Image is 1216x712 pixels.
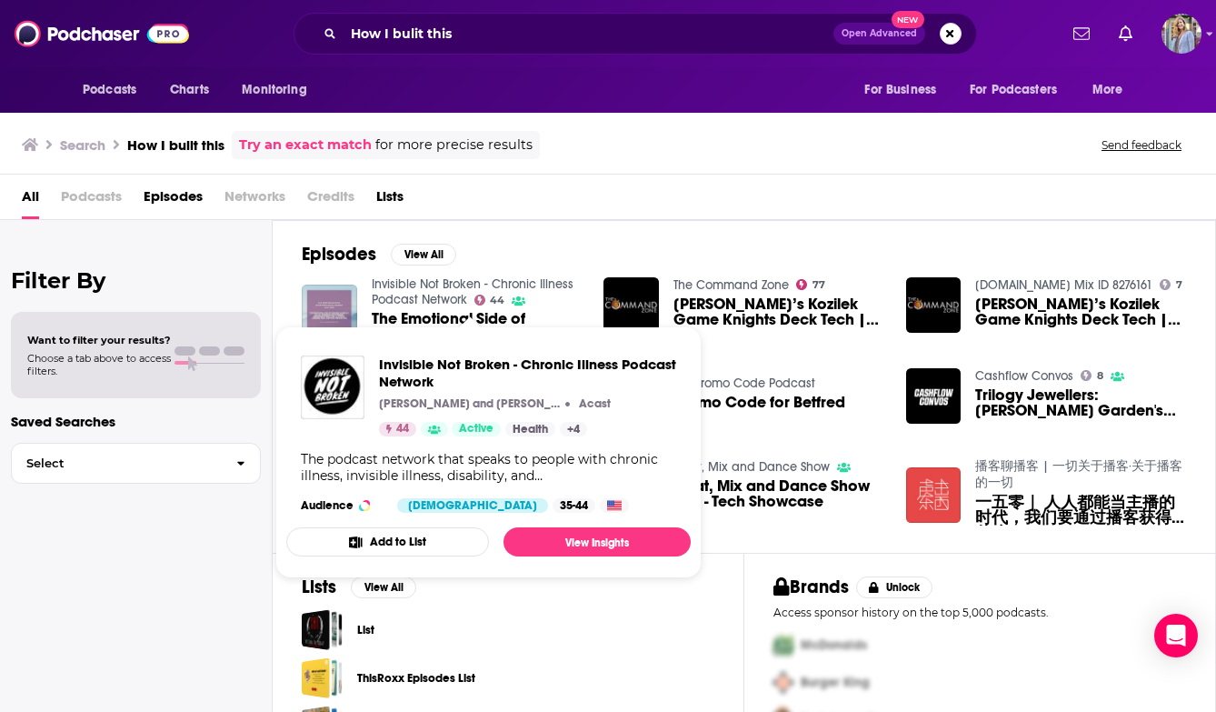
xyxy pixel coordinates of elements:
a: Chat, Mix and Dance Show [673,459,830,475]
a: +4 [560,422,587,436]
a: ThisRoxx Episodes List [357,668,475,688]
a: 播客聊播客 | 一切关于播客·关于播客的一切 [975,458,1182,490]
a: View Insights [503,527,691,557]
button: open menu [958,73,1083,107]
span: [PERSON_NAME]’s Kozilek Game Knights Deck Tech | #259 [975,296,1186,327]
span: Burger King [801,675,870,690]
button: Show profile menu [1161,14,1201,54]
a: 8 [1081,370,1103,381]
a: Lists [376,182,404,219]
a: Active [452,422,501,436]
span: More [1092,77,1123,103]
span: New [892,11,924,28]
div: Open Intercom Messenger [1154,614,1198,657]
span: Charts [170,77,209,103]
a: Trilogy Jewellers: Hatton Garden's MOST Exclusive Watch Collection! [975,387,1186,418]
a: The Command Zone [673,277,789,293]
a: 一五零｜ 人人都能当主播的时代，我们要通过播客获得什么？ [906,467,962,523]
img: Second Pro Logo [766,664,801,701]
button: Select [11,443,261,484]
img: First Pro Logo [766,627,801,664]
a: Ashlen’s Kozilek Game Knights Deck Tech | #259 [906,277,962,333]
div: [DEMOGRAPHIC_DATA] [397,498,548,513]
span: McDonalds [801,637,867,653]
button: open menu [229,73,330,107]
a: 77 [796,279,825,290]
a: 44 [474,295,505,306]
img: Trilogy Jewellers: Hatton Garden's MOST Exclusive Watch Collection! [906,368,962,424]
button: Send feedback [1096,137,1187,153]
button: Add to List [286,527,489,557]
h2: Filter By [11,267,261,294]
a: Show notifications dropdown [1111,18,1140,49]
span: 8 [1097,372,1103,380]
button: View All [391,244,456,266]
h3: How I bulit this [127,136,224,154]
a: Try an exact match [239,135,372,155]
span: Credits [307,182,354,219]
img: Podchaser - Follow, Share and Rate Podcasts [15,16,189,51]
button: open menu [1080,73,1146,107]
span: 44 [396,420,409,438]
p: Access sponsor history on the top 5,000 podcasts. [773,606,1186,619]
h2: Episodes [302,243,376,266]
a: 44 [379,422,416,436]
input: Search podcasts, credits, & more... [344,19,833,48]
span: Choose a tab above to access filters. [27,352,171,377]
span: Podcasts [61,182,122,219]
img: Ashlen’s Kozilek Game Knights Deck Tech | #259 [603,277,659,333]
a: List [357,620,374,640]
button: open menu [852,73,959,107]
span: For Podcasters [970,77,1057,103]
h2: Brands [773,576,849,598]
img: The Emotional Side of Chronic Illness a Therapists Perspective: Eva from WellaCopia Interviews Jo... [302,285,357,340]
a: All [22,182,39,219]
span: The Emotional Side of Chronic Illness a Therapists Perspective: [PERSON_NAME] from WellaCopia Int... [372,311,583,342]
span: 44 [490,296,504,305]
a: EpisodesView All [302,243,456,266]
a: Invisible Not Broken - Chronic Illness Podcast Network [379,356,676,390]
img: User Profile [1161,14,1201,54]
a: List [302,609,343,650]
a: Bet Promo Code Podcast [673,376,815,391]
h3: Search [60,136,105,154]
div: Search podcasts, credits, & more... [294,13,977,55]
button: Open AdvancedNew [833,23,925,45]
span: Open Advanced [842,29,917,38]
a: AcastAcast [574,396,611,411]
a: ThisRoxx Episodes List [302,657,343,698]
div: 35-44 [553,498,595,513]
span: Monitoring [242,77,306,103]
span: Trilogy Jewellers: [PERSON_NAME] Garden's MOST Exclusive Watch Collection! [975,387,1186,418]
h3: Audience [301,498,383,513]
span: Networks [224,182,285,219]
a: 7 [1160,279,1182,290]
a: Chat, Mix and Dance Show #33 - Tech Showcase [673,478,884,509]
span: Select [12,457,222,469]
a: 一五零｜ 人人都能当主播的时代，我们要通过播客获得什么？ [975,495,1186,526]
p: [PERSON_NAME] and [PERSON_NAME] [379,396,561,411]
a: Promo Code for Betfred [673,395,845,410]
img: Invisible Not Broken - Chronic Illness Podcast Network [301,356,364,419]
span: Want to filter your results? [27,334,171,346]
a: Health [505,422,555,436]
span: 77 [812,281,825,289]
a: Ashlen’s Kozilek Game Knights Deck Tech | #259 [975,296,1186,327]
span: [PERSON_NAME]’s Kozilek Game Knights Deck Tech | #259 [673,296,884,327]
a: RSSMix.com Mix ID 8276161 [975,277,1152,293]
a: Episodes [144,182,203,219]
a: Invisible Not Broken - Chronic Illness Podcast Network [372,276,573,307]
a: Ashlen’s Kozilek Game Knights Deck Tech | #259 [673,296,884,327]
